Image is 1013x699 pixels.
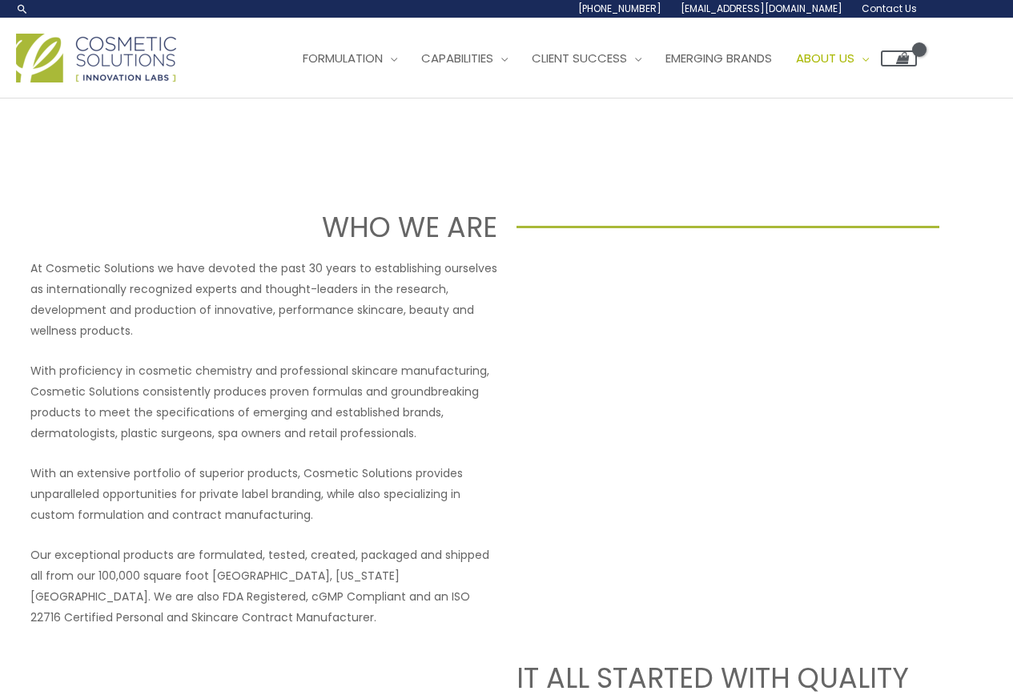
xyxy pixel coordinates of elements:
[30,360,497,444] p: With proficiency in cosmetic chemistry and professional skincare manufacturing, Cosmetic Solution...
[291,34,409,82] a: Formulation
[784,34,881,82] a: About Us
[681,2,842,15] span: [EMAIL_ADDRESS][DOMAIN_NAME]
[517,258,983,520] iframe: Get to know Cosmetic Solutions Private Label Skin Care
[421,50,493,66] span: Capabilities
[520,34,653,82] a: Client Success
[30,463,497,525] p: With an extensive portfolio of superior products, Cosmetic Solutions provides unparalleled opport...
[16,2,29,15] a: Search icon link
[30,258,497,341] p: At Cosmetic Solutions we have devoted the past 30 years to establishing ourselves as internationa...
[409,34,520,82] a: Capabilities
[279,34,917,82] nav: Site Navigation
[303,50,383,66] span: Formulation
[74,207,497,247] h1: WHO WE ARE
[16,34,176,82] img: Cosmetic Solutions Logo
[881,50,917,66] a: View Shopping Cart, empty
[862,2,917,15] span: Contact Us
[653,34,784,82] a: Emerging Brands
[532,50,627,66] span: Client Success
[665,50,772,66] span: Emerging Brands
[796,50,854,66] span: About Us
[30,544,497,628] p: Our exceptional products are formulated, tested, created, packaged and shipped all from our 100,0...
[578,2,661,15] span: [PHONE_NUMBER]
